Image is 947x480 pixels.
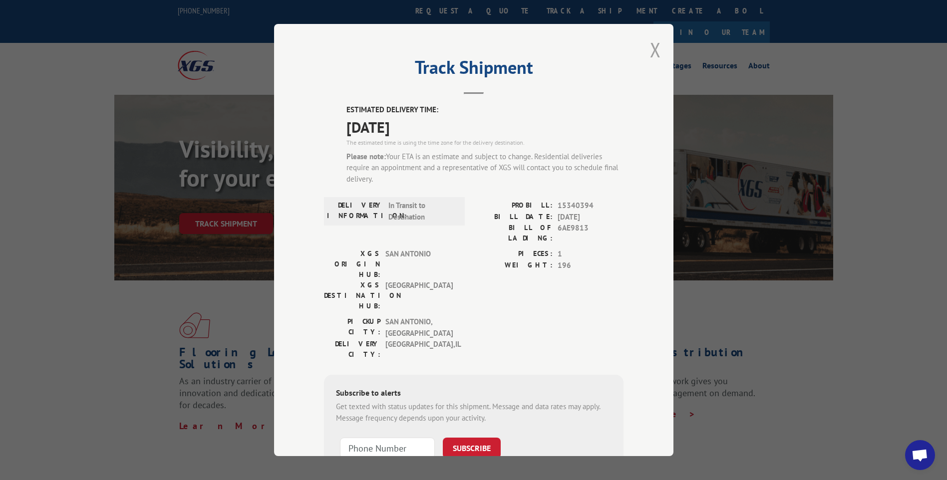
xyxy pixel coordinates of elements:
[474,223,553,243] label: BILL OF LADING:
[558,248,624,260] span: 1
[346,152,386,161] strong: Please note:
[558,223,624,243] span: 6AE9813
[474,248,553,260] label: PIECES:
[340,438,435,459] input: Phone Number
[385,280,453,311] span: [GEOGRAPHIC_DATA]
[558,212,624,223] span: [DATE]
[558,200,624,212] span: 15340394
[324,60,624,79] h2: Track Shipment
[324,316,380,339] label: PICKUP CITY:
[385,316,453,339] span: SAN ANTONIO , [GEOGRAPHIC_DATA]
[388,200,456,223] span: In Transit to Destination
[324,339,380,360] label: DELIVERY CITY:
[324,248,380,280] label: XGS ORIGIN HUB:
[346,104,624,116] label: ESTIMATED DELIVERY TIME:
[650,36,661,63] button: Close modal
[346,116,624,138] span: [DATE]
[385,339,453,360] span: [GEOGRAPHIC_DATA] , IL
[336,387,612,401] div: Subscribe to alerts
[474,212,553,223] label: BILL DATE:
[324,280,380,311] label: XGS DESTINATION HUB:
[905,440,935,470] div: Open chat
[346,151,624,185] div: Your ETA is an estimate and subject to change. Residential deliveries require an appointment and ...
[336,401,612,424] div: Get texted with status updates for this shipment. Message and data rates may apply. Message frequ...
[558,260,624,271] span: 196
[327,200,383,223] label: DELIVERY INFORMATION:
[346,138,624,147] div: The estimated time is using the time zone for the delivery destination.
[474,260,553,271] label: WEIGHT:
[474,200,553,212] label: PROBILL:
[385,248,453,280] span: SAN ANTONIO
[443,438,501,459] button: SUBSCRIBE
